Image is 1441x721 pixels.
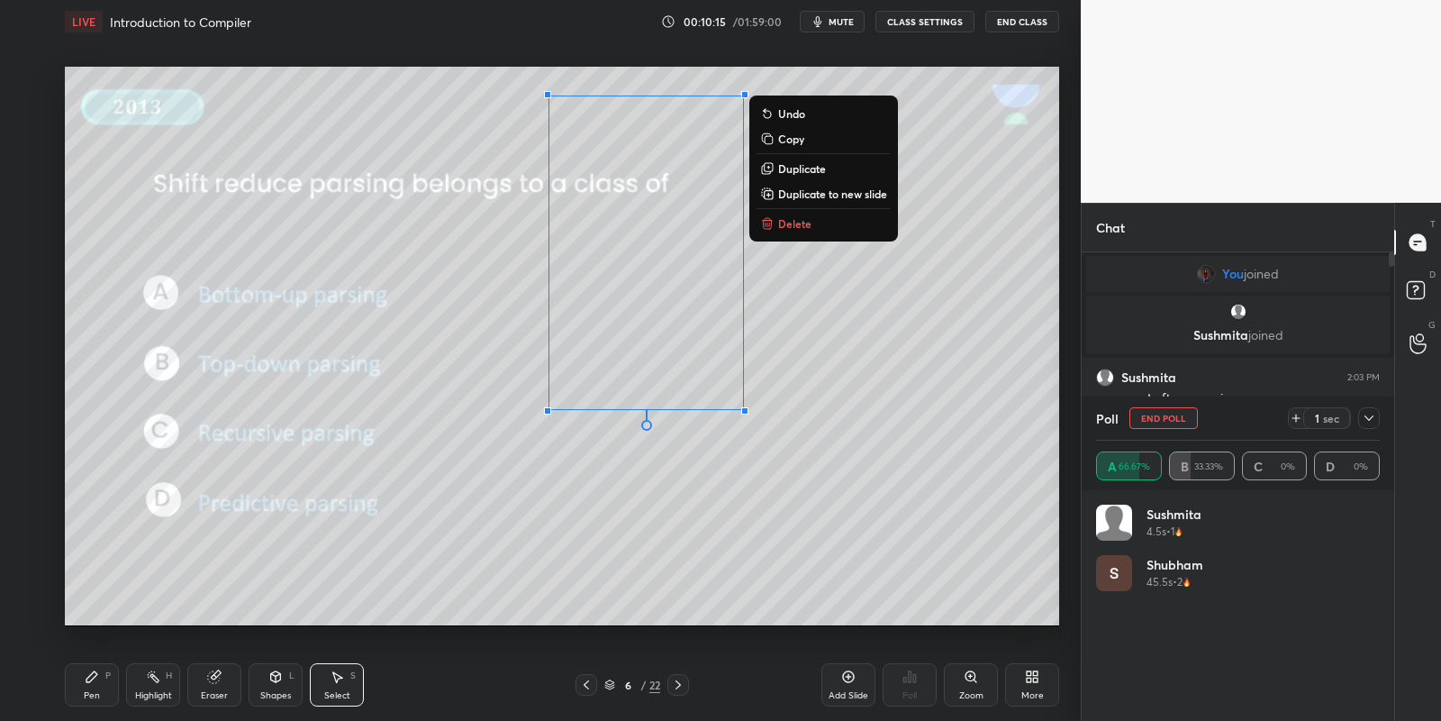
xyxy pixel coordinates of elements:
button: End Class [985,11,1059,32]
div: LIVE [65,11,103,32]
p: D [1429,268,1436,281]
img: b87ca6df5eb84204bf38bdf6c15b0ff1.73780491_3 [1096,555,1132,591]
button: Duplicate to new slide [757,183,891,205]
div: Highlight [135,691,172,700]
p: Copy [778,132,804,146]
div: sec [1320,411,1342,425]
button: Delete [757,213,891,234]
h5: 45.5s [1146,574,1173,590]
p: T [1430,217,1436,231]
img: streak-poll-icon.44701ccd.svg [1174,527,1183,536]
button: Copy [757,128,891,150]
div: Add Slide [829,691,868,700]
div: Pen [84,691,100,700]
div: Eraser [201,691,228,700]
div: Zoom [959,691,983,700]
div: 2:03 PM [1347,372,1380,383]
span: You [1222,267,1244,281]
button: mute [800,11,865,32]
button: End Poll [1129,407,1198,429]
div: 22 [649,677,660,693]
p: Delete [778,216,811,231]
p: Duplicate [778,161,826,176]
div: grid [1082,252,1394,584]
img: default.png [1096,505,1132,541]
p: Duplicate to new slide [778,187,887,201]
div: grid [1096,505,1380,721]
h4: Introduction to Compiler [110,14,251,31]
img: 0cf1bf49248344338ee83de1f04af710.9781463_3 [1197,265,1215,283]
button: Duplicate [757,158,891,179]
div: L [289,671,295,680]
img: default.png [1096,369,1114,387]
h6: Sushmita [1121,370,1176,386]
div: 6 [619,680,637,690]
p: Undo [778,106,805,121]
span: mute [829,15,854,28]
button: CLASS SETTINGS [875,11,974,32]
img: streak-poll-icon.44701ccd.svg [1183,578,1191,587]
div: H [166,671,172,680]
h5: 2 [1177,574,1183,590]
h5: 4.5s [1146,524,1166,540]
button: Undo [757,103,891,124]
h5: 1 [1171,524,1174,540]
h5: • [1173,574,1177,590]
p: G [1428,318,1436,332]
p: Sushmita [1097,328,1379,342]
div: S [350,671,356,680]
h4: Poll [1096,409,1119,428]
div: good afternoon sir [1121,390,1380,408]
div: 1 [1313,411,1320,425]
h5: • [1166,524,1171,540]
div: More [1021,691,1044,700]
span: joined [1248,326,1283,343]
div: P [105,671,111,680]
div: Select [324,691,350,700]
p: Chat [1082,204,1139,251]
div: / [640,680,646,690]
img: default.png [1229,303,1247,321]
div: Shapes [260,691,291,700]
span: joined [1244,267,1279,281]
h4: Sushmita [1146,505,1201,524]
h4: Shubham [1146,555,1203,574]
